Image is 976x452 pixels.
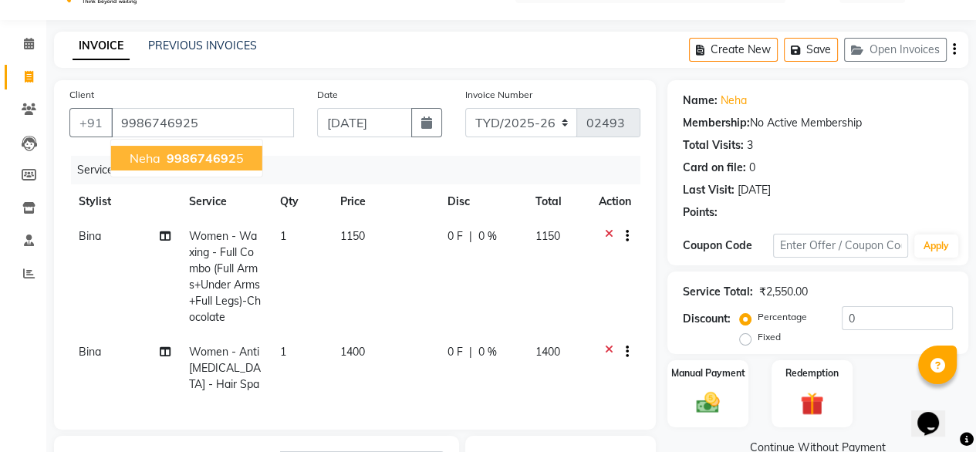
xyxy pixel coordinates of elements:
div: No Active Membership [683,115,953,131]
div: Membership: [683,115,750,131]
th: Total [526,184,589,219]
span: 1 [280,229,286,243]
span: 0 F [447,228,463,245]
label: Date [317,88,338,102]
span: 1400 [340,345,365,359]
div: ₹2,550.00 [759,284,808,300]
th: Qty [271,184,331,219]
a: Neha [721,93,747,109]
th: Stylist [69,184,180,219]
span: 0 % [478,344,497,360]
img: _gift.svg [793,390,831,418]
span: neha [130,150,160,166]
span: | [469,344,472,360]
div: 0 [749,160,755,176]
iframe: chat widget [911,390,961,437]
div: Discount: [683,311,731,327]
label: Manual Payment [671,366,745,380]
input: Search by Name/Mobile/Email/Code [111,108,294,137]
label: Invoice Number [465,88,532,102]
button: Open Invoices [844,38,947,62]
button: Create New [689,38,778,62]
th: Action [589,184,640,219]
span: 1 [280,345,286,359]
label: Redemption [785,366,839,380]
button: Apply [914,234,958,258]
span: 0 F [447,344,463,360]
div: Name: [683,93,718,109]
span: Women - Waxing - Full Combo (Full Arms+Under Arms+Full Legs)-Chocolate [189,229,261,324]
th: Price [331,184,438,219]
span: 0 % [478,228,497,245]
span: | [469,228,472,245]
span: Bina [79,345,101,359]
div: Coupon Code [683,238,773,254]
div: Points: [683,204,718,221]
span: 1400 [535,345,560,359]
div: Service Total: [683,284,753,300]
a: PREVIOUS INVOICES [148,39,257,52]
th: Service [180,184,270,219]
span: 998674692 [167,150,236,166]
img: _cash.svg [689,390,727,417]
span: 1150 [535,229,560,243]
label: Client [69,88,94,102]
span: 1150 [340,229,365,243]
div: 3 [747,137,753,153]
label: Percentage [758,310,807,324]
div: Card on file: [683,160,746,176]
div: [DATE] [738,182,771,198]
button: Save [784,38,838,62]
div: Services [71,156,652,184]
div: Total Visits: [683,137,744,153]
label: Fixed [758,330,781,344]
a: INVOICE [73,32,130,60]
span: Bina [79,229,101,243]
span: Women - Anti [MEDICAL_DATA] - Hair Spa [189,345,261,391]
th: Disc [438,184,526,219]
ngb-highlight: 5 [164,150,244,166]
input: Enter Offer / Coupon Code [773,234,908,258]
div: Last Visit: [683,182,735,198]
button: +91 [69,108,113,137]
